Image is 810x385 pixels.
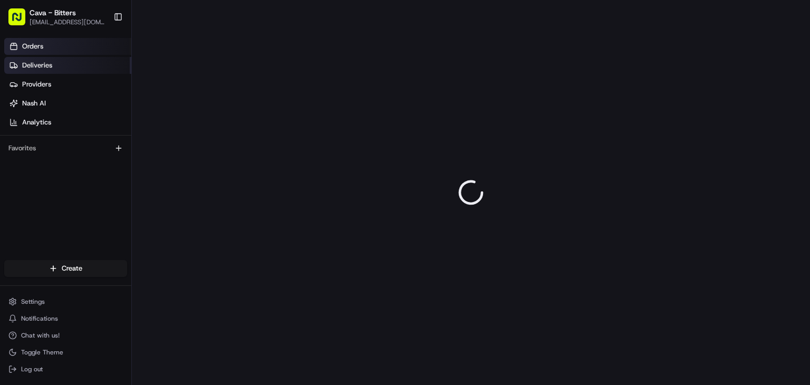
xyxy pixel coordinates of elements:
span: [DATE] [80,163,101,171]
a: Analytics [4,114,131,131]
span: • [74,163,78,171]
a: Nash AI [4,95,131,112]
button: Create [4,260,127,277]
a: 📗Knowledge Base [6,231,85,250]
button: Chat with us! [4,328,127,343]
button: [EMAIL_ADDRESS][DOMAIN_NAME] [30,18,105,26]
span: Settings [21,297,45,306]
span: Wisdom [PERSON_NAME] [33,191,112,200]
img: 4920774857489_3d7f54699973ba98c624_72.jpg [22,100,41,119]
span: Log out [21,365,43,373]
img: 1736555255976-a54dd68f-1ca7-489b-9aae-adbdc363a1c4 [11,100,30,119]
button: Cava - Bitters [30,7,76,18]
span: Chat with us! [21,331,60,340]
span: Cava Bitters [33,163,72,171]
img: 1736555255976-a54dd68f-1ca7-489b-9aae-adbdc363a1c4 [21,192,30,200]
span: Analytics [22,118,51,127]
button: Start new chat [179,103,192,116]
a: 💻API Documentation [85,231,173,250]
span: • [114,191,118,200]
div: 💻 [89,236,98,245]
span: Providers [22,80,51,89]
div: Favorites [4,140,127,157]
div: Past conversations [11,137,71,145]
div: 📗 [11,236,19,245]
span: Toggle Theme [21,348,63,357]
input: Clear [27,68,174,79]
a: Powered byPylon [74,261,128,269]
span: Pylon [105,261,128,269]
p: Welcome 👋 [11,42,192,59]
a: Providers [4,76,131,93]
button: See all [163,134,192,147]
span: Deliveries [22,61,52,70]
img: Cava Bitters [11,153,27,170]
span: Knowledge Base [21,235,81,246]
button: Log out [4,362,127,377]
span: [DATE] [120,191,142,200]
a: Deliveries [4,57,131,74]
span: Orders [22,42,43,51]
span: Nash AI [22,99,46,108]
button: Notifications [4,311,127,326]
span: API Documentation [100,235,169,246]
span: Create [62,264,82,273]
button: Settings [4,294,127,309]
button: Toggle Theme [4,345,127,360]
div: Start new chat [47,100,173,111]
div: We're available if you need us! [47,111,145,119]
button: Cava - Bitters[EMAIL_ADDRESS][DOMAIN_NAME] [4,4,109,30]
a: Orders [4,38,131,55]
span: Notifications [21,314,58,323]
img: Wisdom Oko [11,181,27,202]
img: Nash [11,10,32,31]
